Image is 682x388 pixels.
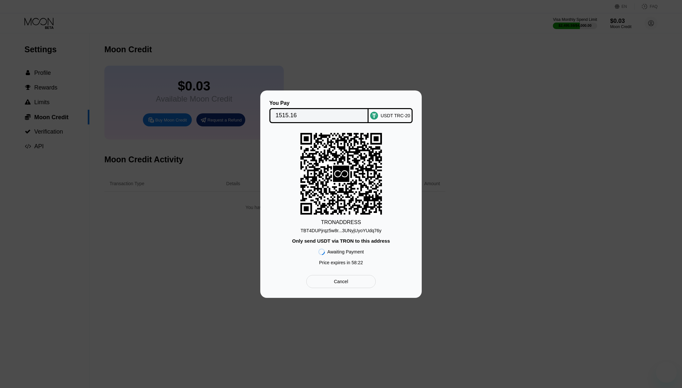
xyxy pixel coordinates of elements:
div: Awaiting Payment [327,249,364,254]
div: Cancel [306,275,376,288]
div: TBT4DUPjrqz5w8r...3UNyjUyoYUdq76y [300,225,381,233]
div: TBT4DUPjrqz5w8r...3UNyjUyoYUdq76y [300,228,381,233]
div: You Pay [269,100,369,106]
iframe: Button to launch messaging window [656,362,677,383]
span: 58 : 22 [352,260,363,265]
div: USDT TRC-20 [381,113,410,118]
div: Only send USDT via TRON to this address [292,238,390,244]
div: Price expires in [319,260,363,265]
div: TRON ADDRESS [321,219,361,225]
div: Cancel [334,279,348,284]
div: You PayUSDT TRC-20 [270,100,412,123]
